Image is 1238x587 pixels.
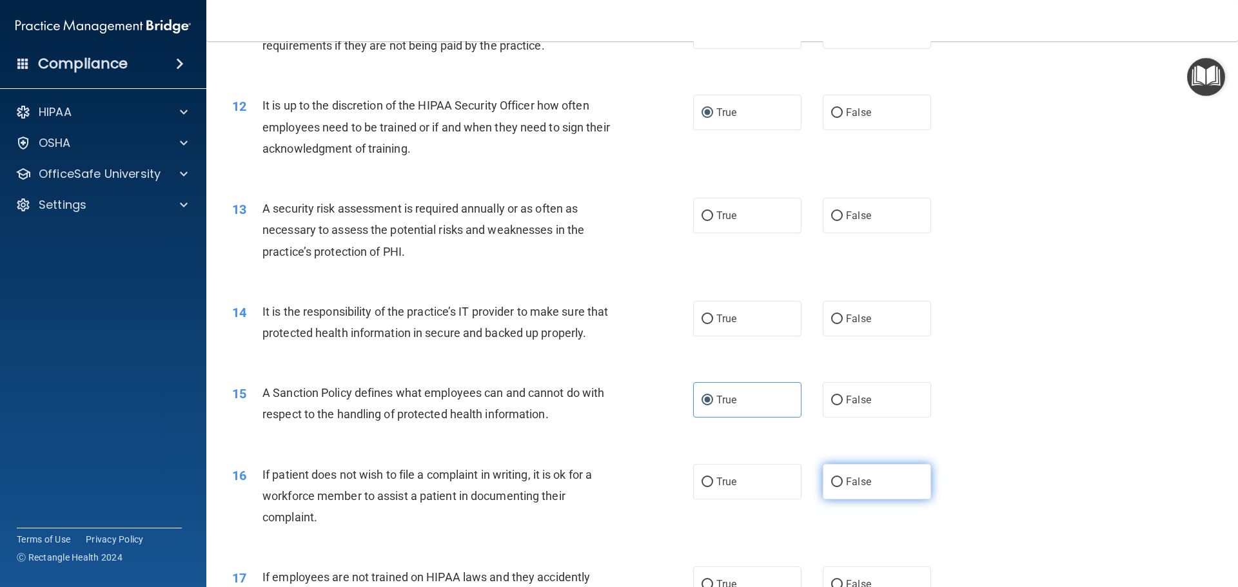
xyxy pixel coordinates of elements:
[702,396,713,405] input: True
[262,305,608,340] span: It is the responsibility of the practice’s IT provider to make sure that protected health informa...
[716,313,736,325] span: True
[39,166,161,182] p: OfficeSafe University
[831,108,843,118] input: False
[831,211,843,221] input: False
[86,533,144,546] a: Privacy Policy
[831,477,843,487] input: False
[39,135,71,151] p: OSHA
[846,106,871,119] span: False
[232,305,246,320] span: 14
[17,533,70,546] a: Terms of Use
[39,104,72,120] p: HIPAA
[17,551,123,564] span: Ⓒ Rectangle Health 2024
[262,386,604,421] span: A Sanction Policy defines what employees can and cannot do with respect to the handling of protec...
[262,468,592,524] span: If patient does not wish to file a complaint in writing, it is ok for a workforce member to assis...
[846,313,871,325] span: False
[716,106,736,119] span: True
[716,209,736,222] span: True
[702,477,713,487] input: True
[702,314,713,324] input: True
[232,570,246,586] span: 17
[1187,58,1225,96] button: Open Resource Center
[716,476,736,488] span: True
[846,394,871,406] span: False
[232,386,246,401] span: 15
[702,211,713,221] input: True
[232,99,246,114] span: 12
[846,476,871,488] span: False
[262,202,584,258] span: A security risk assessment is required annually or as often as necessary to assess the potential ...
[15,104,188,120] a: HIPAA
[15,197,188,213] a: Settings
[15,14,191,39] img: PMB logo
[831,314,843,324] input: False
[232,202,246,217] span: 13
[232,468,246,483] span: 16
[39,197,86,213] p: Settings
[38,55,128,73] h4: Compliance
[15,135,188,151] a: OSHA
[15,166,188,182] a: OfficeSafe University
[702,108,713,118] input: True
[262,99,610,155] span: It is up to the discretion of the HIPAA Security Officer how often employees need to be trained o...
[846,209,871,222] span: False
[831,396,843,405] input: False
[716,394,736,406] span: True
